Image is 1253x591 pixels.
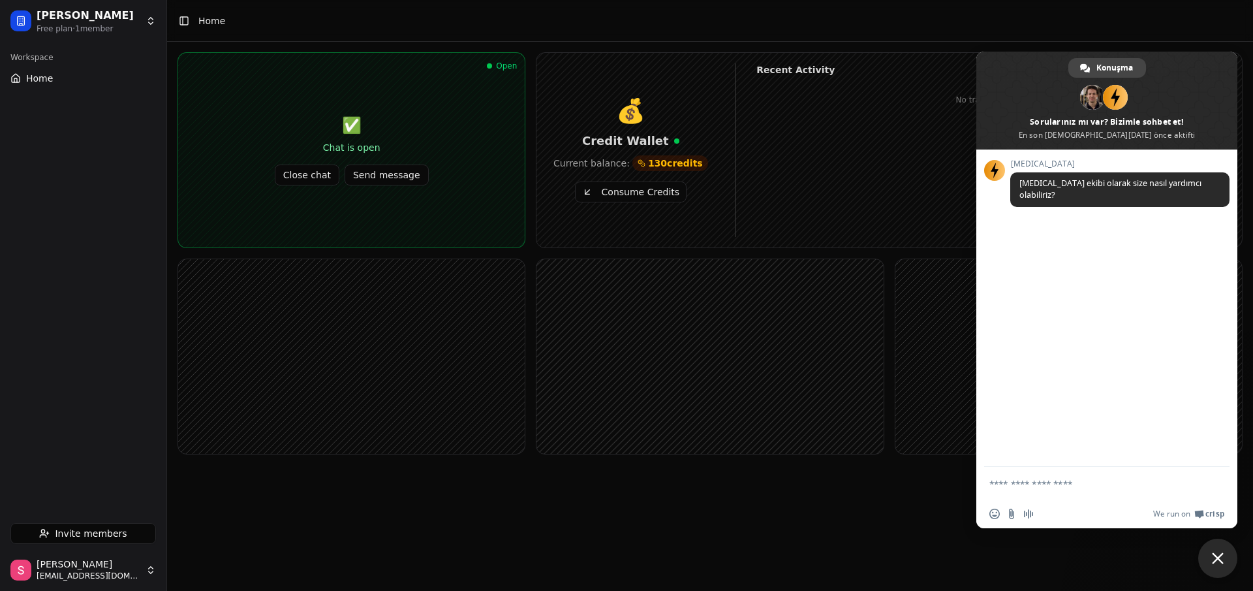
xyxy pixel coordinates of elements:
[553,157,630,170] span: Current balance:
[582,132,669,150] span: Credit Wallet
[547,98,714,124] div: 💰
[198,14,225,27] span: Home
[10,523,156,544] button: Invite members
[198,14,225,27] nav: breadcrumb
[5,554,161,586] button: Serhat sayat[PERSON_NAME][EMAIL_ADDRESS][DOMAIN_NAME]
[575,182,687,202] button: Consume Credits
[275,115,429,136] div: ✅
[1153,509,1190,519] span: We run on
[648,157,703,170] span: 130 credits
[5,47,161,68] div: Workspace
[55,527,127,540] span: Invite members
[1068,58,1146,78] div: Konuşma
[1205,509,1224,519] span: Crisp
[275,141,429,154] div: Chat is open
[345,165,429,185] button: Send message
[1153,509,1224,519] a: We run onCrisp
[37,571,140,581] span: [EMAIL_ADDRESS][DOMAIN_NAME]
[989,478,1196,490] textarea: Mesajınızı yazın...
[5,5,161,37] button: [PERSON_NAME]Free plan·1member
[1006,509,1017,519] span: Dosya gönder
[37,8,140,24] div: [PERSON_NAME]
[989,509,1000,519] span: Emoji ekle
[26,72,53,85] span: Home
[5,68,161,89] button: Home
[674,138,679,144] div: Real-time updates active
[10,560,31,581] img: Serhat sayat
[37,24,140,34] div: Free plan · 1 member
[1010,159,1230,168] span: [MEDICAL_DATA]
[1019,178,1201,200] span: [MEDICAL_DATA] ekibi olarak size nasıl yardımcı olabiliriz?
[1023,509,1034,519] span: Sesli mesaj kaydetme
[1096,58,1133,78] span: Konuşma
[37,559,140,571] span: [PERSON_NAME]
[756,63,1231,76] h4: Recent Activity
[275,165,339,185] button: Close chat
[756,84,1231,116] div: No transactions yet
[1198,539,1237,578] div: Sohbeti kapat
